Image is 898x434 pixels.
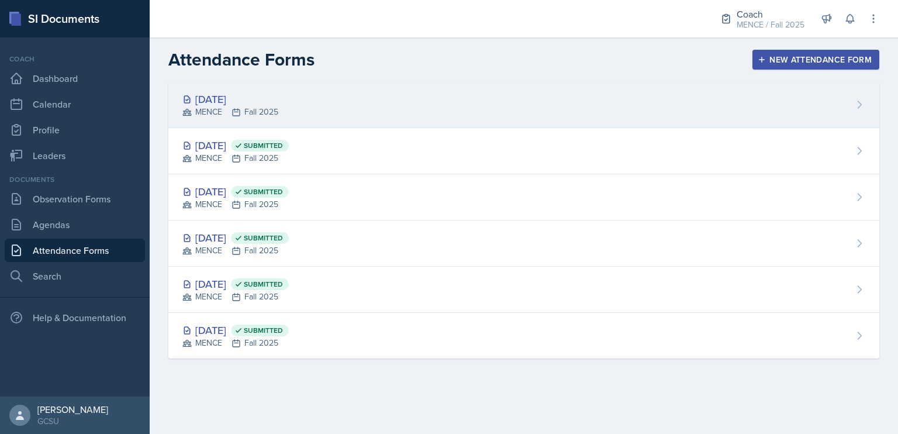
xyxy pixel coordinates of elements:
[182,230,289,246] div: [DATE]
[5,306,145,329] div: Help & Documentation
[752,50,879,70] button: New Attendance Form
[5,174,145,185] div: Documents
[168,267,879,313] a: [DATE] Submitted MENCEFall 2025
[244,280,283,289] span: Submitted
[37,415,108,427] div: GCSU
[182,152,289,164] div: MENCE Fall 2025
[5,187,145,211] a: Observation Forms
[182,276,289,292] div: [DATE]
[5,213,145,236] a: Agendas
[244,141,283,150] span: Submitted
[5,67,145,90] a: Dashboard
[168,174,879,221] a: [DATE] Submitted MENCEFall 2025
[5,118,145,142] a: Profile
[182,198,289,211] div: MENCE Fall 2025
[5,264,145,288] a: Search
[5,92,145,116] a: Calendar
[168,49,315,70] h2: Attendance Forms
[168,82,879,128] a: [DATE] MENCEFall 2025
[182,184,289,199] div: [DATE]
[182,291,289,303] div: MENCE Fall 2025
[168,221,879,267] a: [DATE] Submitted MENCEFall 2025
[37,404,108,415] div: [PERSON_NAME]
[182,322,289,338] div: [DATE]
[737,7,804,21] div: Coach
[5,144,145,167] a: Leaders
[737,19,804,31] div: MENCE / Fall 2025
[244,326,283,335] span: Submitted
[168,313,879,359] a: [DATE] Submitted MENCEFall 2025
[182,106,278,118] div: MENCE Fall 2025
[5,239,145,262] a: Attendance Forms
[244,187,283,197] span: Submitted
[760,55,872,64] div: New Attendance Form
[168,128,879,174] a: [DATE] Submitted MENCEFall 2025
[182,337,289,349] div: MENCE Fall 2025
[182,91,278,107] div: [DATE]
[182,137,289,153] div: [DATE]
[5,54,145,64] div: Coach
[182,244,289,257] div: MENCE Fall 2025
[244,233,283,243] span: Submitted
